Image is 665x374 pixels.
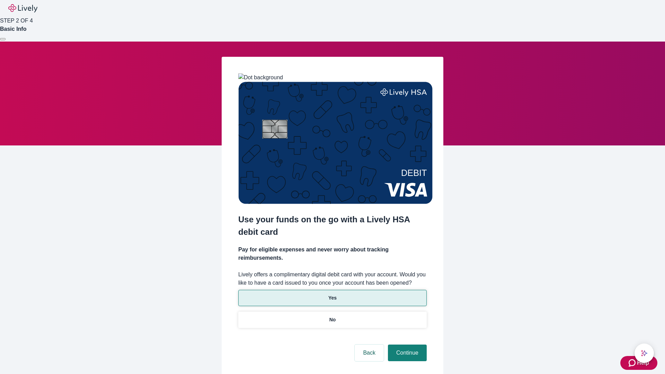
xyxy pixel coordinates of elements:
[238,290,427,306] button: Yes
[329,316,336,323] p: No
[355,345,384,361] button: Back
[8,4,37,12] img: Lively
[238,73,283,82] img: Dot background
[637,359,649,367] span: Help
[238,270,427,287] label: Lively offers a complimentary digital debit card with your account. Would you like to have a card...
[238,213,427,238] h2: Use your funds on the go with a Lively HSA debit card
[629,359,637,367] svg: Zendesk support icon
[328,294,337,302] p: Yes
[238,82,433,204] img: Debit card
[635,344,654,363] button: chat
[238,312,427,328] button: No
[620,356,657,370] button: Zendesk support iconHelp
[238,246,427,262] h4: Pay for eligible expenses and never worry about tracking reimbursements.
[641,350,648,357] svg: Lively AI Assistant
[388,345,427,361] button: Continue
